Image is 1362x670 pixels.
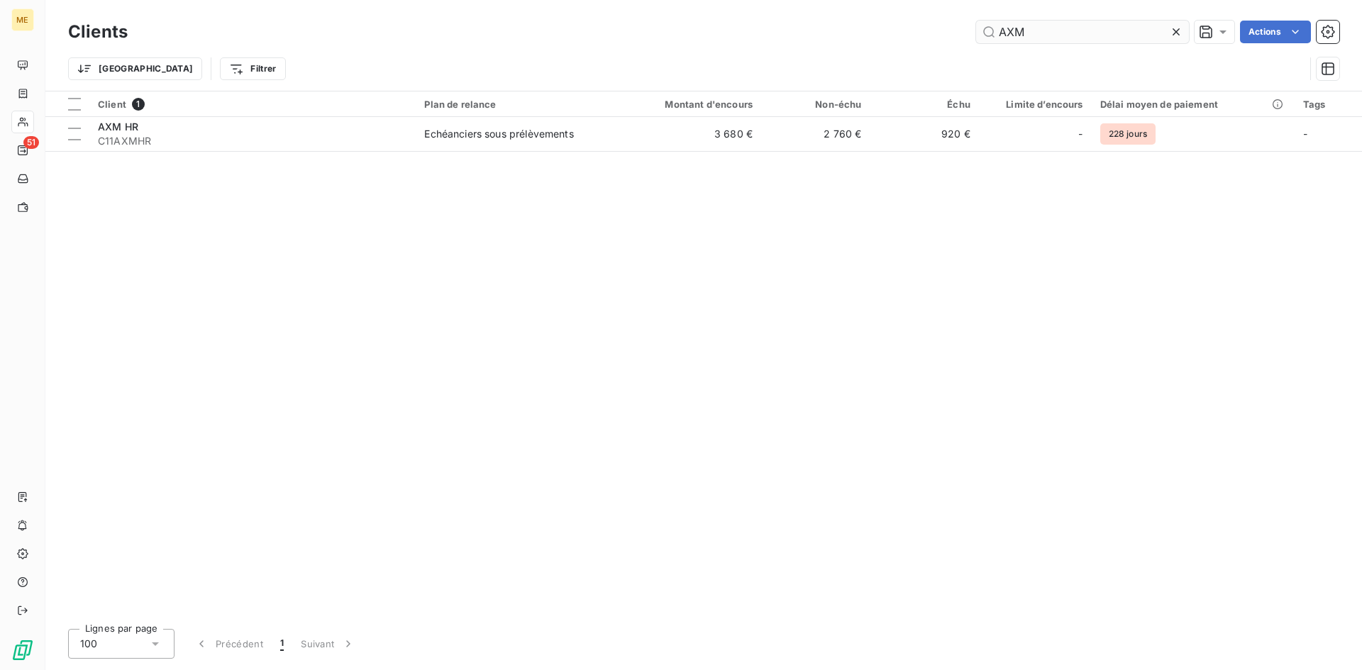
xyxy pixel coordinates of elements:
[770,99,861,110] div: Non-échu
[98,121,138,133] span: AXM HR
[292,629,364,659] button: Suivant
[870,117,978,151] td: 920 €
[68,19,128,45] h3: Clients
[424,99,607,110] div: Plan de relance
[878,99,970,110] div: Échu
[424,127,573,141] div: Echéanciers sous prélèvements
[186,629,272,659] button: Précédent
[98,134,407,148] span: C11AXMHR
[1314,622,1348,656] iframe: Intercom live chat
[1303,99,1353,110] div: Tags
[615,117,761,151] td: 3 680 €
[1240,21,1311,43] button: Actions
[987,99,1083,110] div: Limite d’encours
[280,637,284,651] span: 1
[1303,128,1307,140] span: -
[220,57,285,80] button: Filtrer
[132,98,145,111] span: 1
[761,117,870,151] td: 2 760 €
[11,639,34,661] img: Logo LeanPay
[272,629,292,659] button: 1
[80,637,97,651] span: 100
[98,99,126,110] span: Client
[1100,99,1286,110] div: Délai moyen de paiement
[1078,127,1083,141] span: -
[1100,123,1156,145] span: 228 jours
[23,136,39,149] span: 51
[624,99,753,110] div: Montant d'encours
[11,9,34,31] div: ME
[68,57,202,80] button: [GEOGRAPHIC_DATA]
[976,21,1189,43] input: Rechercher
